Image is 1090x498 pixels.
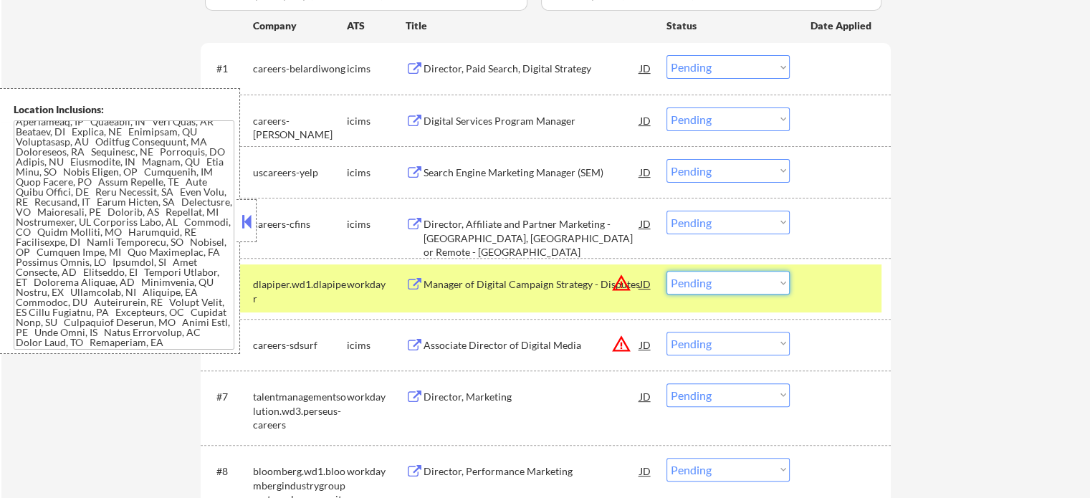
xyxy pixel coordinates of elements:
[253,390,347,432] div: talentmanagementsolution.wd3.perseus-careers
[253,338,347,353] div: careers-sdsurf
[424,62,640,76] div: Director, Paid Search, Digital Strategy
[424,277,640,292] div: Manager of Digital Campaign Strategy - Disputes
[811,19,874,33] div: Date Applied
[253,19,347,33] div: Company
[253,114,347,142] div: careers-[PERSON_NAME]
[347,277,406,292] div: workday
[253,277,347,305] div: dlapiper.wd1.dlapiper
[639,107,653,133] div: JD
[347,217,406,231] div: icims
[406,19,653,33] div: Title
[347,464,406,479] div: workday
[639,458,653,484] div: JD
[253,62,347,76] div: careers-belardiwong
[347,338,406,353] div: icims
[347,19,406,33] div: ATS
[216,62,242,76] div: #1
[424,390,640,404] div: Director, Marketing
[639,211,653,236] div: JD
[666,12,790,38] div: Status
[424,114,640,128] div: Digital Services Program Manager
[14,102,234,117] div: Location Inclusions:
[253,217,347,231] div: careers-cfins
[639,271,653,297] div: JD
[639,383,653,409] div: JD
[216,390,242,404] div: #7
[424,464,640,479] div: Director, Performance Marketing
[216,464,242,479] div: #8
[611,334,631,354] button: warning_amber
[639,55,653,81] div: JD
[611,273,631,293] button: warning_amber
[253,166,347,180] div: uscareers-yelp
[347,166,406,180] div: icims
[347,390,406,404] div: workday
[347,62,406,76] div: icims
[347,114,406,128] div: icims
[424,217,640,259] div: Director, Affiliate and Partner Marketing - [GEOGRAPHIC_DATA], [GEOGRAPHIC_DATA] or Remote - [GEO...
[639,159,653,185] div: JD
[639,332,653,358] div: JD
[424,338,640,353] div: Associate Director of Digital Media
[424,166,640,180] div: Search Engine Marketing Manager (SEM)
